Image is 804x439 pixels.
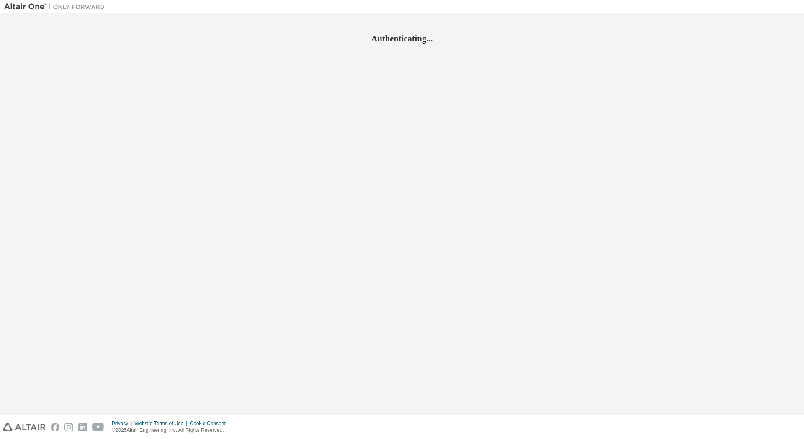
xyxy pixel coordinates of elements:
h2: Authenticating... [4,33,800,44]
div: Website Terms of Use [134,420,190,427]
img: youtube.svg [92,423,104,431]
img: altair_logo.svg [3,423,46,431]
img: linkedin.svg [78,423,87,431]
img: facebook.svg [51,423,59,431]
div: Cookie Consent [190,420,230,427]
p: © 2025 Altair Engineering, Inc. All Rights Reserved. [112,427,231,434]
img: Altair One [4,3,109,11]
img: instagram.svg [64,423,73,431]
div: Privacy [112,420,134,427]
